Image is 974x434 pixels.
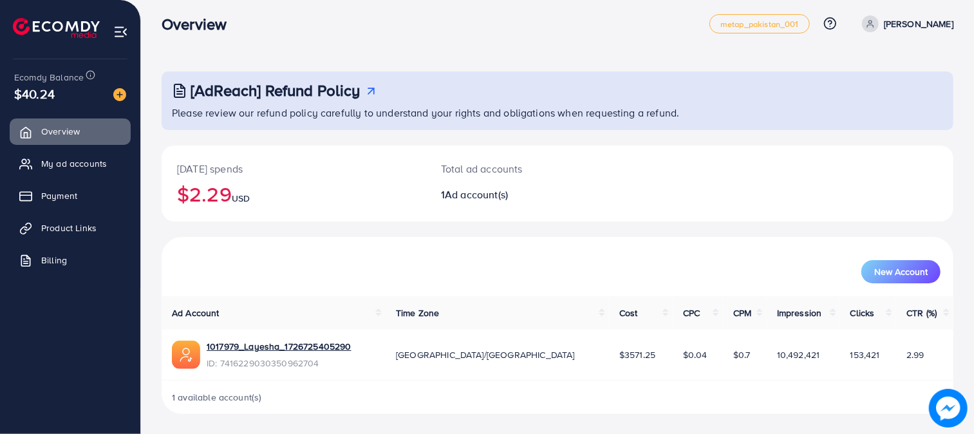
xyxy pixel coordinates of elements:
button: New Account [861,260,941,283]
span: Ad account(s) [445,187,508,202]
span: 153,421 [850,348,880,361]
span: CPC [683,307,700,319]
span: Product Links [41,222,97,234]
span: Billing [41,254,67,267]
span: Ecomdy Balance [14,71,84,84]
span: $40.24 [14,84,55,103]
span: $0.7 [733,348,751,361]
span: USD [232,192,250,205]
a: Overview [10,118,131,144]
span: My ad accounts [41,157,107,170]
span: CPM [733,307,751,319]
h3: [AdReach] Refund Policy [191,81,361,100]
img: image [113,88,126,101]
span: Overview [41,125,80,138]
span: Payment [41,189,77,202]
h2: $2.29 [177,182,410,206]
span: CTR (%) [906,307,937,319]
a: 1017979_Layesha_1726725405290 [207,340,351,353]
span: Time Zone [396,307,439,319]
a: Billing [10,247,131,273]
img: logo [13,18,100,38]
span: Cost [619,307,638,319]
span: $0.04 [683,348,707,361]
img: image [930,390,968,428]
h2: 1 [441,189,608,201]
p: Please review our refund policy carefully to understand your rights and obligations when requesti... [172,105,946,120]
a: Payment [10,183,131,209]
span: 10,492,421 [777,348,820,361]
span: [GEOGRAPHIC_DATA]/[GEOGRAPHIC_DATA] [396,348,575,361]
h3: Overview [162,15,237,33]
img: menu [113,24,128,39]
span: Impression [777,307,822,319]
span: $3571.25 [619,348,655,361]
span: 2.99 [906,348,924,361]
span: Clicks [850,307,875,319]
span: 1 available account(s) [172,391,262,404]
a: metap_pakistan_001 [709,14,810,33]
span: Ad Account [172,307,220,319]
a: My ad accounts [10,151,131,176]
span: metap_pakistan_001 [720,20,799,28]
img: ic-ads-acc.e4c84228.svg [172,341,200,369]
span: ID: 7416229030350962704 [207,357,351,370]
p: [PERSON_NAME] [884,16,953,32]
a: Product Links [10,215,131,241]
span: New Account [874,267,928,276]
p: [DATE] spends [177,161,410,176]
p: Total ad accounts [441,161,608,176]
a: [PERSON_NAME] [857,15,953,32]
